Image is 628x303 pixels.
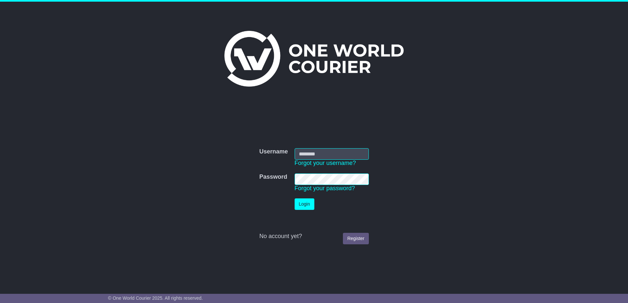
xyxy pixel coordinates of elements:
div: No account yet? [259,233,369,240]
a: Forgot your password? [295,185,355,192]
a: Forgot your username? [295,160,356,166]
label: Password [259,173,287,181]
button: Login [295,198,314,210]
label: Username [259,148,288,155]
span: © One World Courier 2025. All rights reserved. [108,295,203,301]
img: One World [224,31,404,87]
a: Register [343,233,369,244]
